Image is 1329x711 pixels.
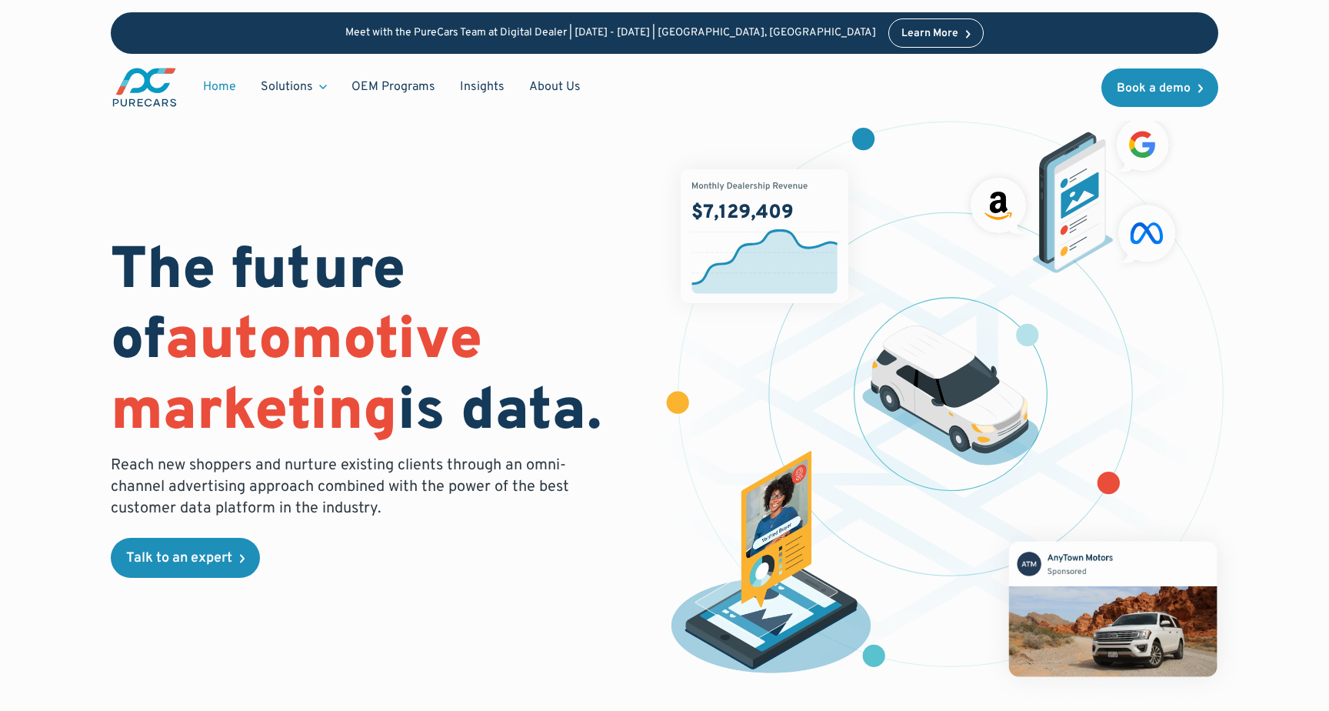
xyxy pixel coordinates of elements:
img: illustration of a vehicle [862,325,1039,466]
a: Talk to an expert [111,538,260,578]
p: Reach new shoppers and nurture existing clients through an omni-channel advertising approach comb... [111,455,578,519]
a: About Us [517,72,593,102]
img: chart showing monthly dealership revenue of $7m [681,169,848,303]
div: Learn More [901,28,958,39]
span: automotive marketing [111,305,482,449]
a: Learn More [888,18,984,48]
div: Talk to an expert [126,552,232,566]
a: Book a demo [1101,68,1218,107]
img: purecars logo [111,66,178,108]
a: main [111,66,178,108]
p: Meet with the PureCars Team at Digital Dealer | [DATE] - [DATE] | [GEOGRAPHIC_DATA], [GEOGRAPHIC_... [345,27,876,40]
div: Book a demo [1117,82,1191,95]
a: Insights [448,72,517,102]
img: mockup of facebook post [980,512,1245,705]
h1: The future of is data. [111,238,646,449]
a: Home [191,72,248,102]
img: persona of a buyer [656,451,886,680]
div: Solutions [248,72,339,102]
img: ads on social media and advertising partners [963,111,1184,273]
div: Solutions [261,78,313,95]
a: OEM Programs [339,72,448,102]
